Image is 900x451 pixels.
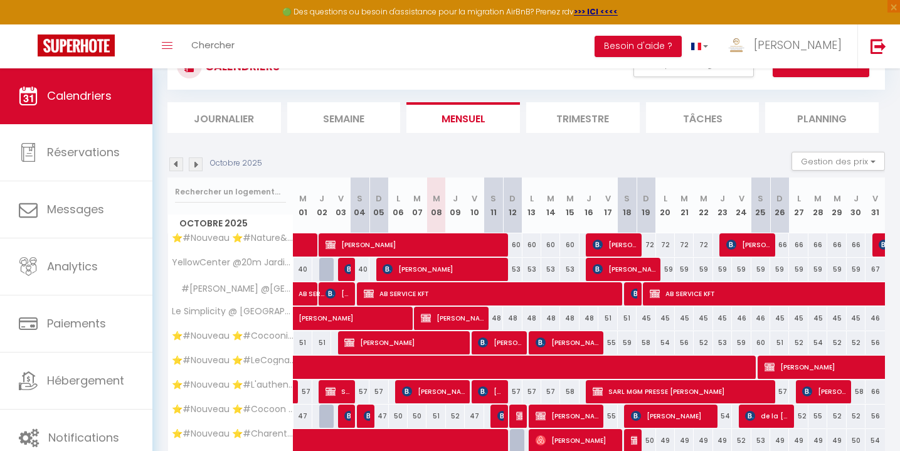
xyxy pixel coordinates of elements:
span: [PERSON_NAME] [326,282,351,305]
span: #[PERSON_NAME] @[GEOGRAPHIC_DATA] [170,282,295,296]
div: 59 [827,258,846,281]
li: Semaine [287,102,401,133]
span: [PERSON_NAME] [383,257,502,281]
div: 40 [351,258,369,281]
div: 45 [637,307,655,330]
th: 07 [408,178,426,233]
abbr: M [433,193,440,204]
span: [PERSON_NAME] [402,379,465,403]
abbr: L [797,193,801,204]
div: 58 [560,380,579,403]
button: Gestion des prix [791,152,885,171]
th: 16 [580,178,598,233]
div: 59 [618,331,637,354]
div: 54 [808,331,827,354]
a: >>> ICI <<<< [574,6,618,17]
abbr: M [413,193,421,204]
th: 28 [808,178,827,233]
abbr: D [776,193,783,204]
div: 66 [847,233,866,257]
span: [PERSON_NAME] [364,404,370,428]
div: 56 [675,331,694,354]
div: 58 [637,331,655,354]
th: 27 [789,178,808,233]
div: 55 [598,405,617,428]
div: 45 [713,307,732,330]
div: 57 [369,380,388,403]
span: [PERSON_NAME] [421,306,484,330]
div: 72 [637,233,655,257]
th: 29 [827,178,846,233]
span: Chercher [191,38,235,51]
div: 46 [751,307,770,330]
th: 06 [389,178,408,233]
th: 02 [312,178,331,233]
span: [PERSON_NAME] [516,404,522,428]
div: 52 [847,405,866,428]
div: 66 [789,233,808,257]
abbr: M [566,193,574,204]
div: 59 [847,258,866,281]
th: 08 [426,178,445,233]
a: ... [PERSON_NAME] [717,24,857,68]
div: 45 [770,307,789,330]
span: ⭐️#Nouveau ⭐️#LeCognaçais ⭐️#Biendormiracognac⭐️ [170,356,295,365]
div: 45 [808,307,827,330]
abbr: J [720,193,725,204]
span: [PERSON_NAME] [754,37,842,53]
div: 53 [503,258,522,281]
span: Le Simplicity @ [GEOGRAPHIC_DATA] [170,307,295,316]
th: 13 [522,178,541,233]
th: 03 [331,178,350,233]
li: Tâches [646,102,760,133]
div: 45 [675,307,694,330]
div: 45 [827,307,846,330]
div: 48 [560,307,579,330]
div: 59 [789,258,808,281]
div: 57 [503,380,522,403]
th: 23 [713,178,732,233]
span: Notifications [48,430,119,445]
div: 56 [866,405,885,428]
div: 52 [827,331,846,354]
span: ⭐️#Nouveau ⭐️#Nature&Beauty ⭐️#Biendormiracognac ⭐️ [170,233,295,243]
abbr: J [854,193,859,204]
div: 45 [789,307,808,330]
div: 51 [618,307,637,330]
div: 40 [294,258,312,281]
abbr: L [396,193,400,204]
abbr: V [872,193,878,204]
li: Mensuel [406,102,520,133]
li: Planning [765,102,879,133]
div: 59 [732,331,751,354]
th: 18 [618,178,637,233]
th: 19 [637,178,655,233]
abbr: M [700,193,707,204]
th: 05 [369,178,388,233]
th: 01 [294,178,312,233]
div: 60 [541,233,560,257]
li: Trimestre [526,102,640,133]
div: 59 [694,258,712,281]
abbr: M [680,193,688,204]
div: 50 [408,405,426,428]
span: SUBSTITUTION [PERSON_NAME] [326,379,351,403]
span: de la [PERSON_NAME] [745,404,789,428]
th: 24 [732,178,751,233]
abbr: M [299,193,307,204]
div: 48 [503,307,522,330]
th: 30 [847,178,866,233]
th: 12 [503,178,522,233]
abbr: L [530,193,534,204]
abbr: J [586,193,591,204]
div: 60 [560,233,579,257]
li: Journalier [167,102,281,133]
th: 10 [465,178,484,233]
span: AB SERVICE KFT [364,282,615,305]
span: ⭐️#Nouveau ⭐️#Charentais ⭐️#Biendormiracognac⭐️ [170,429,295,438]
div: 48 [541,307,560,330]
input: Rechercher un logement... [175,181,286,203]
div: 66 [866,380,885,403]
span: [PERSON_NAME] [326,233,501,257]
